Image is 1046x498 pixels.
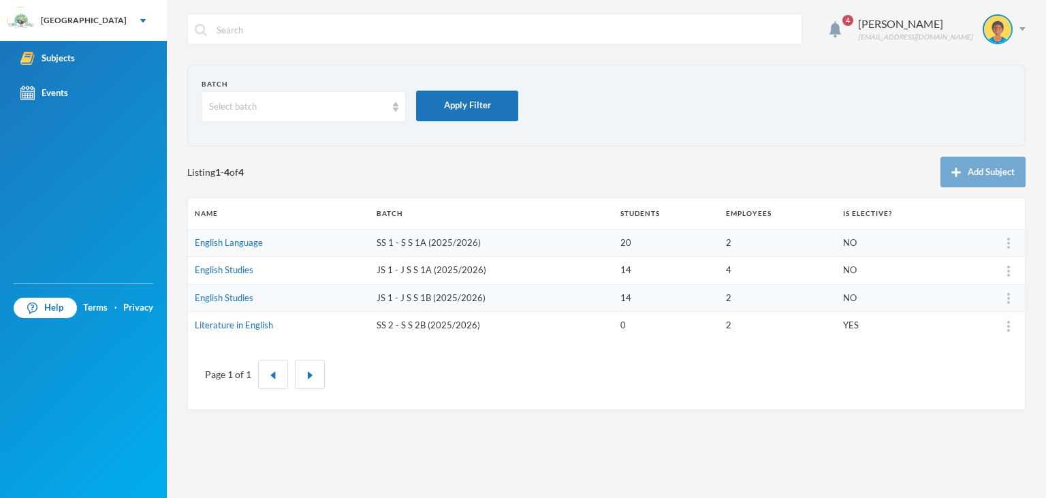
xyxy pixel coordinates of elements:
td: JS 1 - J S S 1A (2025/2026) [370,257,614,285]
td: YES [836,312,960,339]
a: Literature in English [195,320,273,330]
td: JS 1 - J S S 1B (2025/2026) [370,284,614,312]
div: Batch [202,79,406,89]
img: more_vert [1007,321,1010,332]
td: 14 [614,257,718,285]
th: Batch [370,198,614,229]
th: Is Elective? [836,198,960,229]
td: 4 [719,257,836,285]
img: more_vert [1007,266,1010,277]
td: NO [836,229,960,257]
td: 0 [614,312,718,339]
div: Select batch [209,100,386,114]
img: more_vert [1007,238,1010,249]
td: NO [836,284,960,312]
div: Events [20,86,68,100]
span: 4 [842,15,853,26]
button: Apply Filter [416,91,518,121]
a: Help [14,298,77,318]
div: Page 1 of 1 [205,367,251,382]
td: SS 1 - S S 1A (2025/2026) [370,229,614,257]
div: [GEOGRAPHIC_DATA] [41,14,127,27]
th: Students [614,198,718,229]
button: Add Subject [940,157,1026,187]
img: STUDENT [984,16,1011,43]
a: English Studies [195,292,253,303]
td: 14 [614,284,718,312]
img: search [195,24,207,36]
td: SS 2 - S S 2B (2025/2026) [370,312,614,339]
b: 4 [238,166,244,178]
td: NO [836,257,960,285]
a: Terms [83,301,108,315]
td: 2 [719,229,836,257]
input: Search [215,14,795,45]
td: 2 [719,312,836,339]
div: · [114,301,117,315]
a: Privacy [123,301,153,315]
div: [PERSON_NAME] [858,16,972,32]
td: 20 [614,229,718,257]
img: logo [7,7,35,35]
img: more_vert [1007,293,1010,304]
td: 2 [719,284,836,312]
a: English Studies [195,264,253,275]
div: Subjects [20,51,75,65]
b: 4 [224,166,229,178]
a: English Language [195,237,263,248]
th: Employees [719,198,836,229]
b: 1 [215,166,221,178]
th: Name [188,198,370,229]
span: Listing - of [187,165,244,179]
div: [EMAIL_ADDRESS][DOMAIN_NAME] [858,32,972,42]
